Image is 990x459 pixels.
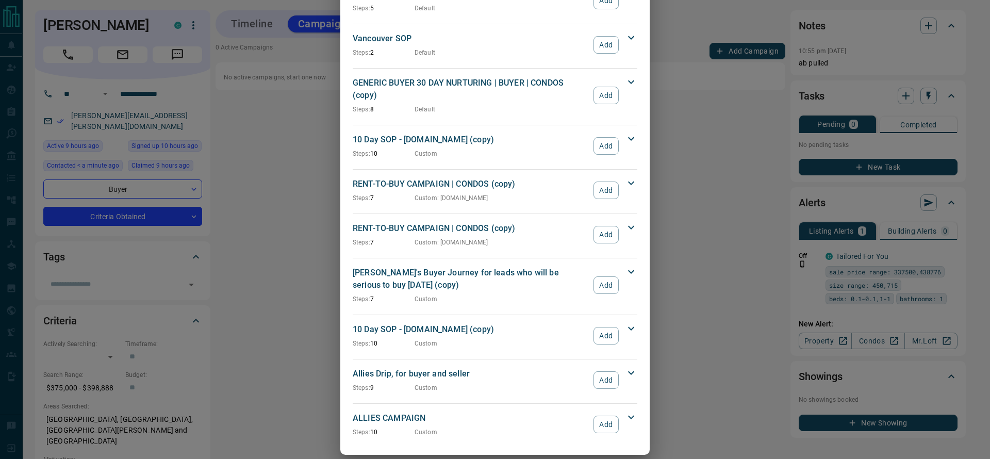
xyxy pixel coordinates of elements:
[353,384,370,391] span: Steps:
[353,132,637,160] div: 10 Day SOP - [DOMAIN_NAME] (copy)Steps:10CustomAdd
[353,49,370,56] span: Steps:
[353,238,415,247] p: 7
[415,238,488,247] p: Custom : [DOMAIN_NAME]
[415,383,437,392] p: Custom
[353,368,588,380] p: Allies Drip, for buyer and seller
[353,105,415,114] p: 8
[353,428,415,437] p: 10
[353,265,637,306] div: [PERSON_NAME]'s Buyer Journey for leads who will be serious to buy [DATE] (copy)Steps:7CustomAdd
[353,194,370,202] span: Steps:
[593,327,619,345] button: Add
[415,149,437,158] p: Custom
[353,106,370,113] span: Steps:
[415,339,437,348] p: Custom
[353,412,588,424] p: ALLIES CAMPAIGN
[353,323,588,336] p: 10 Day SOP - [DOMAIN_NAME] (copy)
[593,276,619,294] button: Add
[353,321,637,350] div: 10 Day SOP - [DOMAIN_NAME] (copy)Steps:10CustomAdd
[353,30,637,59] div: Vancouver SOPSteps:2DefaultAdd
[353,149,415,158] p: 10
[593,371,619,389] button: Add
[415,105,435,114] p: Default
[415,193,488,203] p: Custom : [DOMAIN_NAME]
[593,226,619,243] button: Add
[415,428,437,437] p: Custom
[353,5,370,12] span: Steps:
[353,222,588,235] p: RENT-TO-BUY CAMPAIGN | CONDOS (copy)
[353,176,637,205] div: RENT-TO-BUY CAMPAIGN | CONDOS (copy)Steps:7Custom: [DOMAIN_NAME]Add
[353,4,415,13] p: 5
[353,75,637,116] div: GENERIC BUYER 30 DAY NURTURING | BUYER | CONDOS (copy)Steps:8DefaultAdd
[353,77,588,102] p: GENERIC BUYER 30 DAY NURTURING | BUYER | CONDOS (copy)
[353,134,588,146] p: 10 Day SOP - [DOMAIN_NAME] (copy)
[415,4,435,13] p: Default
[593,416,619,433] button: Add
[353,383,415,392] p: 9
[353,294,415,304] p: 7
[353,193,415,203] p: 7
[353,220,637,249] div: RENT-TO-BUY CAMPAIGN | CONDOS (copy)Steps:7Custom: [DOMAIN_NAME]Add
[353,429,370,436] span: Steps:
[353,296,370,303] span: Steps:
[593,182,619,199] button: Add
[593,137,619,155] button: Add
[593,36,619,54] button: Add
[353,340,370,347] span: Steps:
[353,48,415,57] p: 2
[353,339,415,348] p: 10
[353,178,588,190] p: RENT-TO-BUY CAMPAIGN | CONDOS (copy)
[353,366,637,395] div: Allies Drip, for buyer and sellerSteps:9CustomAdd
[415,294,437,304] p: Custom
[353,150,370,157] span: Steps:
[353,32,588,45] p: Vancouver SOP
[353,239,370,246] span: Steps:
[415,48,435,57] p: Default
[593,87,619,104] button: Add
[353,267,588,291] p: [PERSON_NAME]'s Buyer Journey for leads who will be serious to buy [DATE] (copy)
[353,410,637,439] div: ALLIES CAMPAIGNSteps:10CustomAdd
